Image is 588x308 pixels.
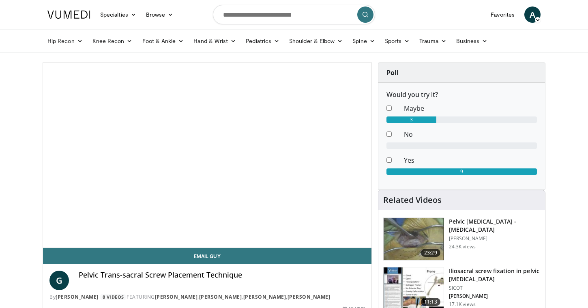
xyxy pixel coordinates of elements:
[414,33,451,49] a: Trauma
[421,298,440,306] span: 11:13
[137,33,189,49] a: Foot & Ankle
[243,293,286,300] a: [PERSON_NAME]
[449,267,540,283] h3: Iliosacral screw fixation in pelvic [MEDICAL_DATA]
[288,293,330,300] a: [PERSON_NAME]
[95,6,141,23] a: Specialties
[284,33,348,49] a: Shoulder & Elbow
[386,68,399,77] strong: Poll
[449,235,540,242] p: [PERSON_NAME]
[384,218,444,260] img: dC9YmUV2gYCgMiZn4xMDoxOjBrO-I4W8_3.150x105_q85_crop-smart_upscale.jpg
[43,33,88,49] a: Hip Recon
[49,293,365,301] div: By FEATURING , , ,
[100,294,127,301] a: 8 Videos
[486,6,519,23] a: Favorites
[449,243,476,250] p: 24.3K views
[386,116,437,123] div: 3
[155,293,198,300] a: [PERSON_NAME]
[47,11,90,19] img: VuMedi Logo
[49,271,69,290] a: G
[524,6,541,23] a: A
[386,168,537,175] div: 9
[451,33,493,49] a: Business
[380,33,415,49] a: Sports
[43,63,371,248] video-js: Video Player
[398,103,543,113] dd: Maybe
[449,218,540,234] h3: Pelvic [MEDICAL_DATA] - [MEDICAL_DATA]
[398,155,543,165] dd: Yes
[348,33,380,49] a: Spine
[79,271,365,280] h4: Pelvic Trans-sacral Screw Placement Technique
[421,249,440,257] span: 23:29
[398,129,543,139] dd: No
[449,285,540,291] p: SICOT
[449,293,540,299] p: [PERSON_NAME]
[449,301,476,308] p: 17.1K views
[56,293,99,300] a: [PERSON_NAME]
[383,195,442,205] h4: Related Videos
[199,293,242,300] a: [PERSON_NAME]
[189,33,241,49] a: Hand & Wrist
[386,91,537,99] h6: Would you try it?
[383,218,540,261] a: 23:29 Pelvic [MEDICAL_DATA] - [MEDICAL_DATA] [PERSON_NAME] 24.3K views
[141,6,178,23] a: Browse
[88,33,137,49] a: Knee Recon
[43,248,371,264] a: Email Guy
[241,33,284,49] a: Pediatrics
[213,5,375,24] input: Search topics, interventions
